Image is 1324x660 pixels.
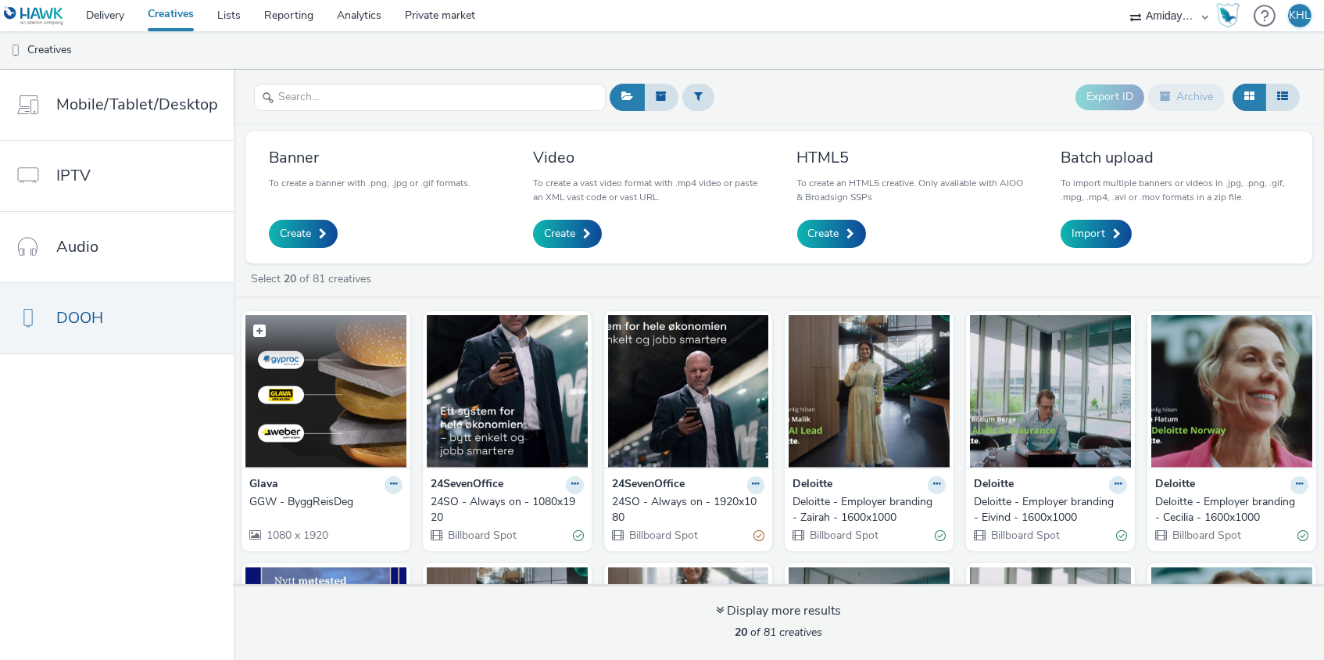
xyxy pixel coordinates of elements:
strong: Glava [249,476,278,494]
h3: Video [533,147,761,168]
span: Create [280,226,311,242]
p: To create a banner with .png, .jpg or .gif formats. [269,176,471,190]
h3: Banner [269,147,471,168]
button: Table [1265,84,1300,110]
a: Deloitte - Employer branding - Cecilia - 1600x1000 [1155,494,1308,526]
p: To create an HTML5 creative. Only available with AIOO & Broadsign SSPs [797,176,1025,204]
img: GGW - ByggReisDeg visual [245,315,406,468]
img: 24SO - Always on - 1080x1920 visual [427,315,588,468]
img: Hawk Academy [1216,3,1240,28]
a: Select of 81 creatives [249,271,378,286]
img: dooh [8,43,23,59]
a: 24SO - Always on - 1920x1080 [612,494,765,526]
span: Billboard Spot [446,528,517,543]
h3: Batch upload [1061,147,1289,168]
img: Deloitte - Employer branding - Zairah - 1600x1000 visual [789,315,950,468]
div: Display more results [717,602,842,620]
div: Deloitte - Employer branding - Eivind - 1600x1000 [974,494,1121,526]
div: Valid [1116,527,1127,543]
span: Import [1072,226,1105,242]
button: Export ID [1075,84,1144,109]
img: Deloitte - Employer branding - Eivind - 1600x1000 visual [970,315,1131,468]
span: Mobile/Tablet/Desktop [56,93,218,116]
a: Create [269,220,338,248]
div: Valid [1297,527,1308,543]
div: GGW - ByggReisDeg [249,494,396,510]
button: Archive [1148,84,1225,110]
button: Grid [1233,84,1266,110]
span: Create [808,226,839,242]
a: GGW - ByggReisDeg [249,494,403,510]
div: Partially valid [753,527,764,543]
h3: HTML5 [797,147,1025,168]
strong: 24SevenOffice [431,476,503,494]
a: Import [1061,220,1132,248]
span: Audio [56,235,98,258]
p: To create a vast video format with .mp4 video or paste an XML vast code or vast URL. [533,176,761,204]
span: DOOH [56,307,103,329]
img: undefined Logo [4,6,64,26]
span: IPTV [56,164,91,187]
span: Billboard Spot [628,528,698,543]
p: To import multiple banners or videos in .jpg, .png, .gif, .mpg, .mp4, .avi or .mov formats in a z... [1061,176,1289,204]
div: Deloitte - Employer branding - Cecilia - 1600x1000 [1155,494,1302,526]
div: 24SO - Always on - 1080x1920 [431,494,578,526]
span: Create [544,226,575,242]
strong: 20 [284,271,296,286]
a: 24SO - Always on - 1080x1920 [431,494,584,526]
strong: Deloitte [793,476,832,494]
a: Create [797,220,866,248]
span: of 81 creatives [735,625,823,640]
span: Billboard Spot [808,528,878,543]
a: Hawk Academy [1216,3,1246,28]
a: Deloitte - Employer branding - Eivind - 1600x1000 [974,494,1127,526]
strong: 24SevenOffice [612,476,685,494]
div: 24SO - Always on - 1920x1080 [612,494,759,526]
a: Create [533,220,602,248]
div: Valid [935,527,946,543]
span: Billboard Spot [1171,528,1241,543]
input: Search... [254,84,606,111]
div: KHL [1289,4,1311,27]
span: 1080 x 1920 [265,528,328,543]
div: Valid [573,527,584,543]
div: Deloitte - Employer branding - Zairah - 1600x1000 [793,494,939,526]
a: Deloitte - Employer branding - Zairah - 1600x1000 [793,494,946,526]
img: 24SO - Always on - 1920x1080 visual [608,315,769,468]
strong: Deloitte [974,476,1014,494]
strong: Deloitte [1155,476,1195,494]
strong: 20 [735,625,748,640]
span: Billboard Spot [989,528,1060,543]
img: Deloitte - Employer branding - Cecilia - 1600x1000 visual [1151,315,1312,468]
